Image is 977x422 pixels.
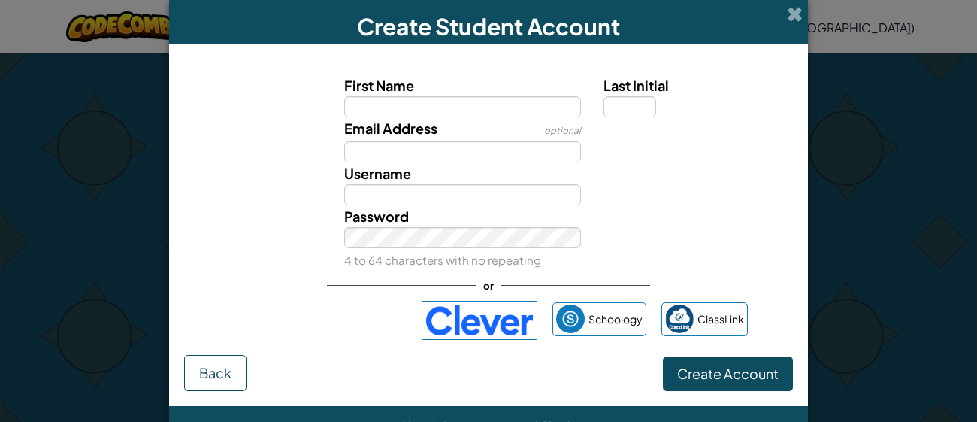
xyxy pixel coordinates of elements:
[344,120,437,137] span: Email Address
[422,301,537,340] img: clever-logo-blue.png
[663,357,793,391] button: Create Account
[344,165,411,182] span: Username
[588,308,643,330] span: Schoology
[184,355,247,391] button: Back
[357,12,620,41] span: Create Student Account
[344,208,409,225] span: Password
[544,125,581,136] span: optional
[476,275,501,296] span: or
[603,77,669,94] span: Last Initial
[344,77,414,94] span: First Name
[697,308,744,330] span: ClassLink
[344,253,541,267] small: 4 to 64 characters with no repeating
[199,364,231,381] span: Back
[665,305,694,333] img: classlink-logo-small.png
[222,304,414,337] iframe: Sign in with Google Button
[677,365,779,382] span: Create Account
[556,305,585,333] img: schoology.png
